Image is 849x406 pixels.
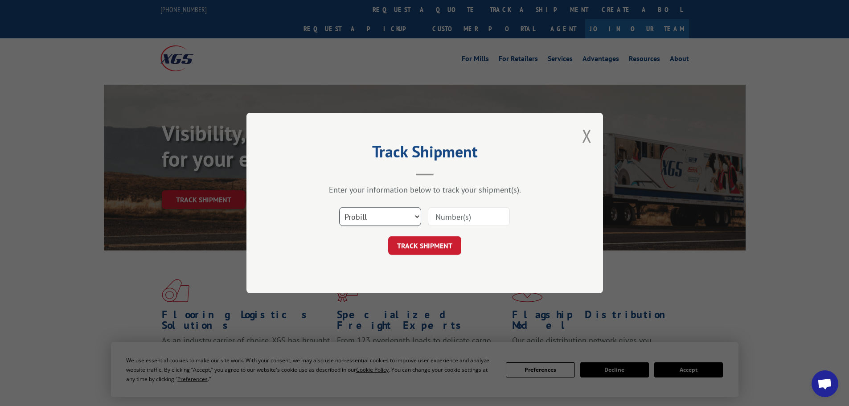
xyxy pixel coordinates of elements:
[428,207,510,226] input: Number(s)
[291,145,558,162] h2: Track Shipment
[291,185,558,195] div: Enter your information below to track your shipment(s).
[582,124,592,148] button: Close modal
[812,370,838,397] div: Open chat
[388,236,461,255] button: TRACK SHIPMENT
